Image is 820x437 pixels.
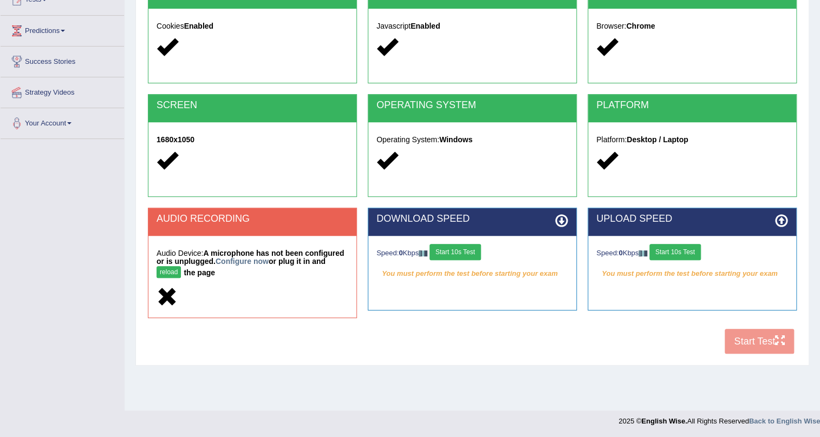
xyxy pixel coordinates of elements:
a: Configure now [216,257,269,266]
h2: SCREEN [157,100,348,111]
h2: AUDIO RECORDING [157,214,348,224]
strong: 1680x1050 [157,135,194,144]
a: Predictions [1,16,124,43]
a: Strategy Videos [1,77,124,104]
img: ajax-loader-fb-connection.gif [419,250,427,256]
strong: Windows [439,135,472,144]
strong: A microphone has not been configured or is unplugged. or plug it in and the page [157,249,344,277]
h2: PLATFORM [596,100,788,111]
img: ajax-loader-fb-connection.gif [639,250,647,256]
div: Speed: Kbps [376,244,568,263]
a: Success Stories [1,47,124,74]
strong: 0 [619,249,622,257]
div: Speed: Kbps [596,244,788,263]
a: Your Account [1,108,124,135]
button: Start 10s Test [649,244,701,260]
h5: Audio Device: [157,249,348,281]
button: Start 10s Test [429,244,481,260]
h5: Platform: [596,136,788,144]
strong: English Wise. [641,417,687,425]
h2: DOWNLOAD SPEED [376,214,568,224]
h2: UPLOAD SPEED [596,214,788,224]
h2: OPERATING SYSTEM [376,100,568,111]
strong: Enabled [411,22,440,30]
button: reload [157,266,181,278]
em: You must perform the test before starting your exam [596,266,788,282]
h5: Javascript [376,22,568,30]
strong: Chrome [626,22,655,30]
a: Back to English Wise [749,417,820,425]
strong: 0 [399,249,402,257]
h5: Operating System: [376,136,568,144]
strong: Enabled [184,22,213,30]
h5: Cookies [157,22,348,30]
strong: Desktop / Laptop [627,135,688,144]
h5: Browser: [596,22,788,30]
em: You must perform the test before starting your exam [376,266,568,282]
div: 2025 © All Rights Reserved [619,410,820,426]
